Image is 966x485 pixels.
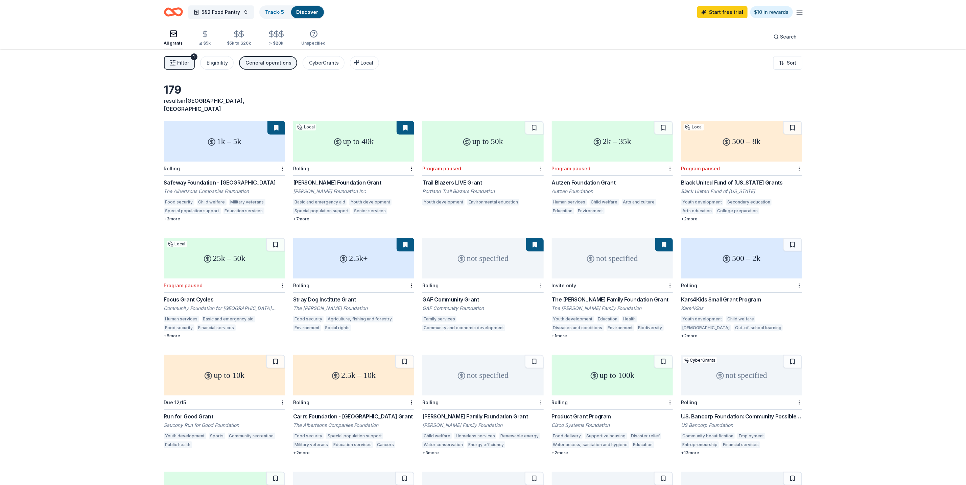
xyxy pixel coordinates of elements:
div: + 1 more [552,333,673,339]
div: [PERSON_NAME] Family Foundation [422,422,543,429]
button: > $20k [267,27,285,49]
div: Financial services [722,441,760,448]
div: Renewable energy [499,433,540,439]
button: All grants [164,27,183,49]
div: + 13 more [681,450,802,456]
a: $10 in rewards [750,6,793,18]
div: not specified [552,238,673,278]
div: Rolling [422,399,439,405]
div: GAF Community Foundation [422,305,543,312]
div: Health [622,316,637,322]
button: Search [768,30,802,44]
div: 2.5k+ [293,238,414,278]
div: up to 10k [164,355,285,395]
div: 500 – 8k [681,121,802,162]
div: Program paused [681,166,720,171]
div: + 2 more [552,450,673,456]
div: Military veterans [229,199,265,205]
a: not specifiedInvite onlyThe [PERSON_NAME] Family Foundation GrantThe [PERSON_NAME] Family Foundat... [552,238,673,339]
button: 5&2 Food Pantry [188,5,254,19]
div: Rolling [422,283,439,288]
div: Diseases and conditions [552,324,604,331]
a: up to 40kLocalRolling[PERSON_NAME] Foundation Grant[PERSON_NAME] Foundation IncBasic and emergenc... [293,121,414,222]
div: up to 50k [422,121,543,162]
div: Education [552,208,574,214]
div: not specified [681,355,802,395]
div: 1 [191,53,197,60]
div: Trail Blazers LIVE Grant [422,178,543,187]
div: Arts education [681,208,713,214]
div: Kars4Kids Small Grant Program [681,295,802,304]
div: Water access, sanitation and hygiene [552,441,629,448]
a: not specifiedRolling[PERSON_NAME] Family Foundation Grant[PERSON_NAME] Family FoundationChild wel... [422,355,543,456]
div: Child welfare [726,316,755,322]
a: 2.5k – 10kRollingCarrs Foundation - [GEOGRAPHIC_DATA] GrantThe Albertsons Companies FoundationFoo... [293,355,414,456]
div: [DEMOGRAPHIC_DATA] [681,324,731,331]
a: 500 – 2kRollingKars4Kids Small Grant ProgramKars4KidsYouth developmentChild welfare[DEMOGRAPHIC_D... [681,238,802,339]
div: Portland Trail Blazers Foundation [422,188,543,195]
div: Black United Fund of [US_STATE] Grants [681,178,802,187]
div: + 7 more [293,216,414,222]
div: Human services [552,199,587,205]
div: Public health [164,441,192,448]
div: GAF Community Grant [422,295,543,304]
div: 1k – 5k [164,121,285,162]
div: Autzen Foundation [552,188,673,195]
a: up to 10kDue 12/15Run for Good GrantSaucony Run for Good FoundationYouth developmentSportsCommuni... [164,355,285,450]
div: Education services [223,208,264,214]
div: Run for Good Grant [164,412,285,420]
div: Due 12/15 [164,399,186,405]
div: Local [167,241,187,247]
button: General operations [239,56,297,70]
a: 25k – 50kLocalProgram pausedFocus Grant CyclesCommunity Foundation for [GEOGRAPHIC_DATA][US_STATE... [164,238,285,339]
div: Child welfare [422,433,452,439]
div: Youth development [164,433,206,439]
div: Kars4Kids [681,305,802,312]
span: Sort [787,59,797,67]
div: Eligibility [207,59,228,67]
span: Filter [178,59,189,67]
div: up to 100k [552,355,673,395]
div: The [PERSON_NAME] Foundation [293,305,414,312]
div: Food delivery [552,433,583,439]
div: Autzen Foundation Grant [552,178,673,187]
div: CyberGrants [683,357,717,363]
div: Military veterans [293,441,329,448]
div: U.S. Bancorp Foundation: Community Possible Grant Program [681,412,802,420]
div: Homeless services [454,433,496,439]
button: Unspecified [302,27,326,49]
div: Local [684,124,704,130]
div: [PERSON_NAME] Foundation Grant [293,178,414,187]
button: Eligibility [200,56,234,70]
div: US Bancorp Foundation [681,422,802,429]
div: Youth development [681,316,723,322]
div: up to 40k [293,121,414,162]
a: 1k – 5kRollingSafeway Foundation - [GEOGRAPHIC_DATA]The Albertsons Companies FoundationFood secur... [164,121,285,222]
div: Safeway Foundation - [GEOGRAPHIC_DATA] [164,178,285,187]
div: Focus Grant Cycles [164,295,285,304]
div: Education [632,441,654,448]
div: Invite only [552,283,576,288]
button: Filter1 [164,56,195,70]
div: Sports [209,433,225,439]
div: General operations [246,59,292,67]
div: Water conservation [422,441,464,448]
div: CyberGrants [309,59,339,67]
div: Energy efficiency [467,441,505,448]
span: Search [780,33,797,41]
div: Environment [293,324,321,331]
div: Secondary education [726,199,772,205]
div: Special population support [164,208,221,214]
div: Family services [422,316,456,322]
div: Rolling [293,166,309,171]
div: The Albertsons Companies Foundation [293,422,414,429]
div: Employment [737,433,765,439]
a: 2.5k+RollingStray Dog Institute GrantThe [PERSON_NAME] FoundationFood securityAgriculture, fishin... [293,238,414,333]
div: Child welfare [197,199,227,205]
div: not specified [422,355,543,395]
div: + 2 more [681,333,802,339]
span: Local [361,60,374,66]
a: up to 50kProgram pausedTrail Blazers LIVE GrantPortland Trail Blazers FoundationYouth development... [422,121,543,208]
div: + 2 more [293,450,414,456]
div: Financial services [197,324,236,331]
